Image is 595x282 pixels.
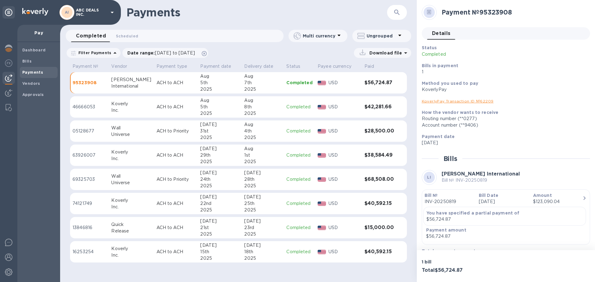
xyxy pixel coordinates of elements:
div: [DATE] [244,218,281,224]
div: 2025 [244,231,281,237]
span: Delivery date [244,63,281,70]
h3: $40,592.15 [364,201,394,206]
img: Foreign exchange [5,59,12,67]
div: Quick [111,221,151,228]
h3: $38,584.49 [364,152,394,158]
p: 05128677 [73,128,106,134]
p: Vendor [111,63,127,70]
div: 8th [244,104,281,110]
p: 63926007 [73,152,106,158]
b: How the vendor wants to receive [422,110,499,115]
p: USD [328,176,360,183]
div: 2025 [200,183,239,189]
div: [DATE] [200,145,239,152]
div: [DATE] [244,242,281,249]
div: 2025 [244,183,281,189]
div: 2025 [200,207,239,213]
b: Bills in payment [422,63,458,68]
img: USD [318,153,326,158]
b: Amount [533,193,552,198]
p: ACH to Priority [156,128,196,134]
div: Wall [111,125,151,131]
h3: $15,000.00 [364,225,394,231]
div: 2025 [244,158,281,165]
span: Status [286,63,308,70]
div: 2025 [244,207,281,213]
p: Completed [422,51,531,58]
p: Ungrouped [367,33,396,39]
div: [DATE] [200,218,239,224]
button: Bill №INV-20250819Bill Date[DATE]Amount$123,090.04You have specified a partial payment of$56,724.... [422,189,590,245]
h3: $28,500.00 [364,128,394,134]
p: Payment № [73,63,98,70]
div: 5th [200,104,239,110]
img: Logo [22,8,48,15]
b: Bills [22,59,32,63]
div: Universe [111,131,151,138]
h3: $42,281.66 [364,104,394,110]
div: 29th [200,152,239,158]
div: KoverlyPay [422,86,585,93]
p: 95323908 [73,80,106,86]
p: Status [286,63,300,70]
p: ACH to ACH [156,152,196,158]
b: Bill Date [479,193,498,198]
img: USD [318,226,326,230]
div: 2025 [200,231,239,237]
h3: Total $56,724.87 [422,267,504,273]
span: Vendor [111,63,135,70]
div: 22nd [200,200,239,207]
span: Details [432,29,451,38]
p: ACH to ACH [156,80,196,86]
p: Paid [364,63,374,70]
div: Aug [244,145,281,152]
div: 2025 [244,86,281,93]
b: Bill № [425,193,438,198]
b: You have specified a partial payment of [426,210,520,215]
div: 2025 [200,86,239,93]
p: USD [328,80,360,86]
b: Vendors [22,81,40,86]
p: Completed [286,249,313,255]
b: Total payment amount [422,249,476,254]
p: Date range : [127,50,198,56]
div: [PERSON_NAME] [111,76,151,83]
div: Date range:[DATE] to [DATE] [122,48,208,58]
div: $56,724.87 [426,233,480,240]
p: Completed [286,128,313,134]
span: Payment date [200,63,239,70]
b: Approvals [22,92,44,97]
p: Completed [286,200,313,207]
p: Completed [286,104,313,110]
p: Completed [286,176,313,183]
p: USD [328,224,360,231]
span: Scheduled [116,33,138,39]
span: Payee currency [318,63,359,70]
p: 13846816 [73,224,106,231]
div: Koverly [111,197,151,204]
p: 1 bill [422,259,504,265]
div: Wall [111,173,151,180]
div: Koverly [111,101,151,107]
div: Aug [244,97,281,104]
p: 69325703 [73,176,106,183]
b: Payments [22,70,43,75]
img: USD [318,202,326,206]
div: 2025 [200,110,239,117]
p: Pay [22,30,55,36]
div: Aug [200,97,239,104]
div: [DATE] [200,194,239,200]
div: 4th [244,128,281,134]
p: USD [328,200,360,207]
p: ACH to ACH [156,224,196,231]
div: 23rd [244,224,281,231]
span: Completed [76,32,106,40]
div: Routing number (**0277) [422,115,585,122]
div: Koverly [111,245,151,252]
img: USD [318,177,326,182]
div: 2025 [244,255,281,262]
div: Release [111,228,151,234]
b: LI [427,175,431,180]
p: ACH to ACH [156,200,196,207]
div: [DATE] [200,170,239,176]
